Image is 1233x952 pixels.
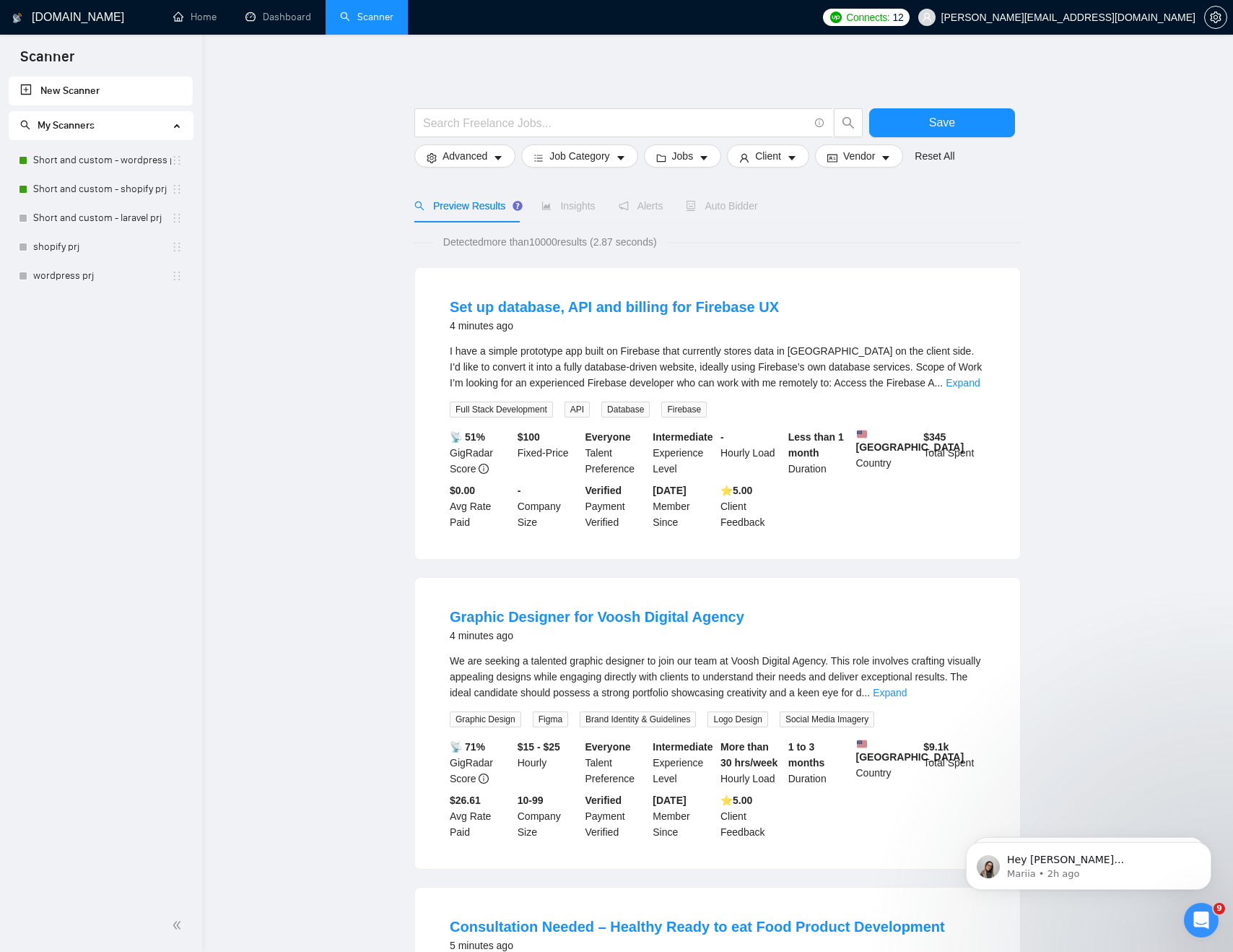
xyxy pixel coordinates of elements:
[515,483,583,530] div: Company Size
[518,795,544,806] b: 10-99
[171,212,183,224] span: holder
[450,485,475,496] b: $0.00
[450,402,553,417] span: Full Stack Development
[619,200,663,212] span: Alerts
[518,485,521,496] b: -
[619,201,629,211] span: notification
[856,429,964,453] b: [GEOGRAPHIC_DATA]
[443,148,487,164] span: Advanced
[616,152,626,163] span: caret-down
[515,429,583,477] div: Fixed-Price
[923,431,946,443] b: $ 345
[450,317,779,334] div: 4 minutes ago
[585,795,622,806] b: Verified
[944,812,1233,913] iframe: Intercom notifications message
[450,655,980,698] span: We are seeking a talented graphic designer to join our team at Voosh Digital Agency. This role in...
[946,377,980,389] a: Expand
[920,739,988,787] div: Total Spent
[9,204,193,233] li: Short and custom - laravel prj
[1184,903,1219,938] iframe: Intercom live chat
[583,739,650,787] div: Talent Preference
[583,792,650,840] div: Payment Verified
[699,152,709,163] span: caret-down
[881,152,891,163] span: caret-down
[650,792,718,840] div: Member Since
[580,711,696,727] span: Brand Identity & Guidelines
[33,175,171,204] a: Short and custom - shopify prj
[414,144,515,168] button: settingAdvancedcaret-down
[787,152,797,163] span: caret-down
[650,739,718,787] div: Experience Level
[718,429,785,477] div: Hourly Load
[788,431,844,459] b: Less than 1 month
[853,739,921,787] div: Country
[653,795,686,806] b: [DATE]
[780,711,874,727] span: Social Media Imagery
[853,429,921,477] div: Country
[739,152,749,163] span: user
[869,108,1015,137] button: Save
[423,114,809,132] input: Search Freelance Jobs...
[518,431,540,443] b: $ 100
[20,119,95,131] span: My Scanners
[585,431,631,443] b: Everyone
[20,77,181,105] a: New Scanner
[511,199,524,212] div: Tooltip anchor
[857,739,867,749] img: 🇺🇸
[450,609,744,625] a: Graphic Designer for Voosh Digital Agency
[653,485,686,496] b: [DATE]
[20,120,30,130] span: search
[583,483,650,530] div: Payment Verified
[549,148,609,164] span: Job Category
[38,119,95,131] span: My Scanners
[171,270,183,282] span: holder
[245,11,311,23] a: dashboardDashboard
[533,152,544,163] span: bars
[1204,12,1227,23] a: setting
[583,429,650,477] div: Talent Preference
[827,152,837,163] span: idcard
[515,739,583,787] div: Hourly
[661,402,707,417] span: Firebase
[834,108,863,137] button: search
[9,146,193,175] li: Short and custom - wordpress prj
[33,146,171,175] a: Short and custom - wordpress prj
[479,774,489,784] span: info-circle
[835,116,862,129] span: search
[718,483,785,530] div: Client Feedback
[601,402,650,417] span: Database
[541,200,595,212] span: Insights
[856,739,964,763] b: [GEOGRAPHIC_DATA]
[533,711,568,727] span: Figma
[450,795,481,806] b: $26.61
[33,233,171,261] a: shopify prj
[9,233,193,261] li: shopify prj
[450,919,945,935] a: Consultation Needed – Healthy Ready to eat Food Product Development
[788,741,825,769] b: 1 to 3 months
[718,792,785,840] div: Client Feedback
[656,152,666,163] span: folder
[915,148,954,164] a: Reset All
[923,741,949,753] b: $ 9.1k
[9,261,193,290] li: wordpress prj
[565,402,590,417] span: API
[9,175,193,204] li: Short and custom - shopify prj
[414,200,518,212] span: Preview Results
[1214,903,1225,914] span: 9
[846,9,889,25] span: Connects:
[585,485,622,496] b: Verified
[935,377,944,389] span: ...
[815,118,824,128] span: info-circle
[340,11,393,23] a: searchScanner
[450,345,982,389] span: I have a simple prototype app built on Firebase that currently stores data in [GEOGRAPHIC_DATA] o...
[518,741,560,753] b: $15 - $25
[720,795,752,806] b: ⭐️ 5.00
[686,200,757,212] span: Auto Bidder
[1204,6,1227,29] button: setting
[515,792,583,840] div: Company Size
[450,653,985,701] div: We are seeking a talented graphic designer to join our team at Voosh Digital Agency. This role in...
[521,144,637,168] button: barsJob Categorycaret-down
[450,343,985,391] div: I have a simple prototype app built on Firebase that currently stores data in JSON on the client ...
